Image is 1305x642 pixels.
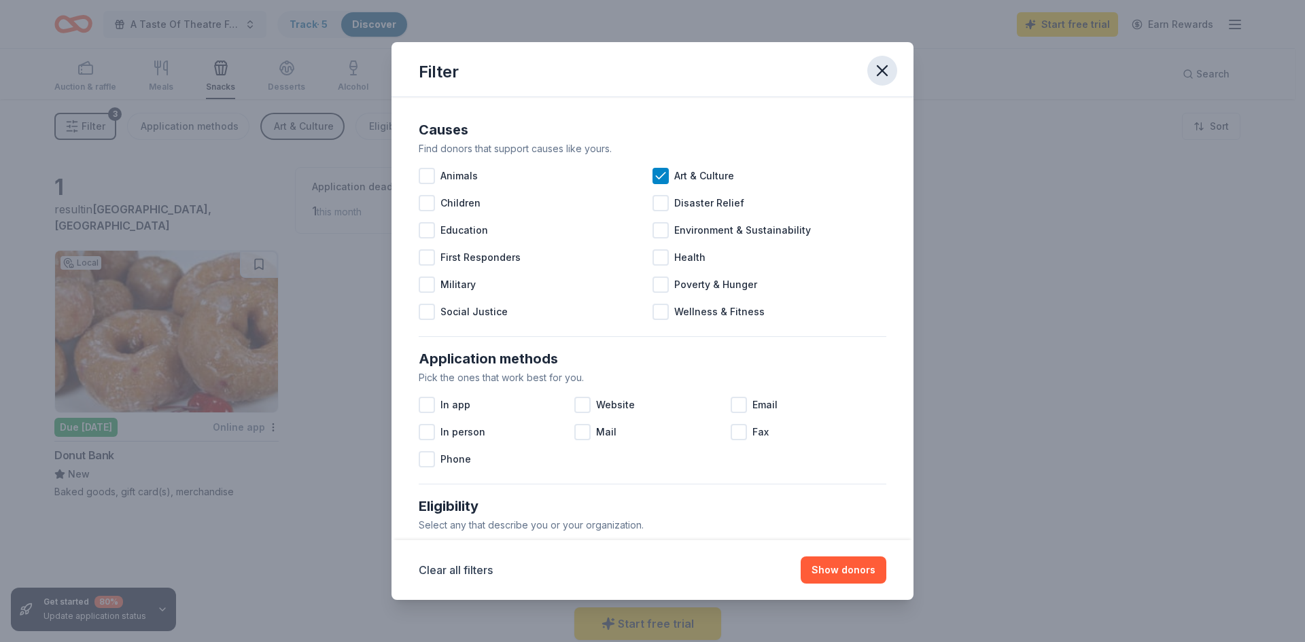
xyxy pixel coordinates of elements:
span: Health [674,249,706,266]
div: Pick the ones that work best for you. [419,370,886,386]
div: Select any that describe you or your organization. [419,517,886,533]
span: Military [440,277,476,293]
button: Show donors [801,556,886,584]
span: Disaster Relief [674,195,744,211]
span: Fax [752,424,769,440]
span: Website [596,397,635,413]
span: Environment & Sustainability [674,222,811,238]
span: Phone [440,451,471,467]
span: Email [752,397,778,413]
span: Animals [440,168,478,184]
div: Eligibility [419,495,886,517]
span: In person [440,424,485,440]
span: Poverty & Hunger [674,277,757,293]
span: In app [440,397,470,413]
div: Causes [419,119,886,141]
span: Art & Culture [674,168,734,184]
span: Education [440,222,488,238]
span: First Responders [440,249,521,266]
span: Children [440,195,481,211]
button: Clear all filters [419,562,493,578]
span: Wellness & Fitness [674,304,765,320]
div: Filter [419,61,459,83]
div: Find donors that support causes like yours. [419,141,886,157]
div: Application methods [419,348,886,370]
span: Social Justice [440,304,508,320]
span: Mail [596,424,616,440]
